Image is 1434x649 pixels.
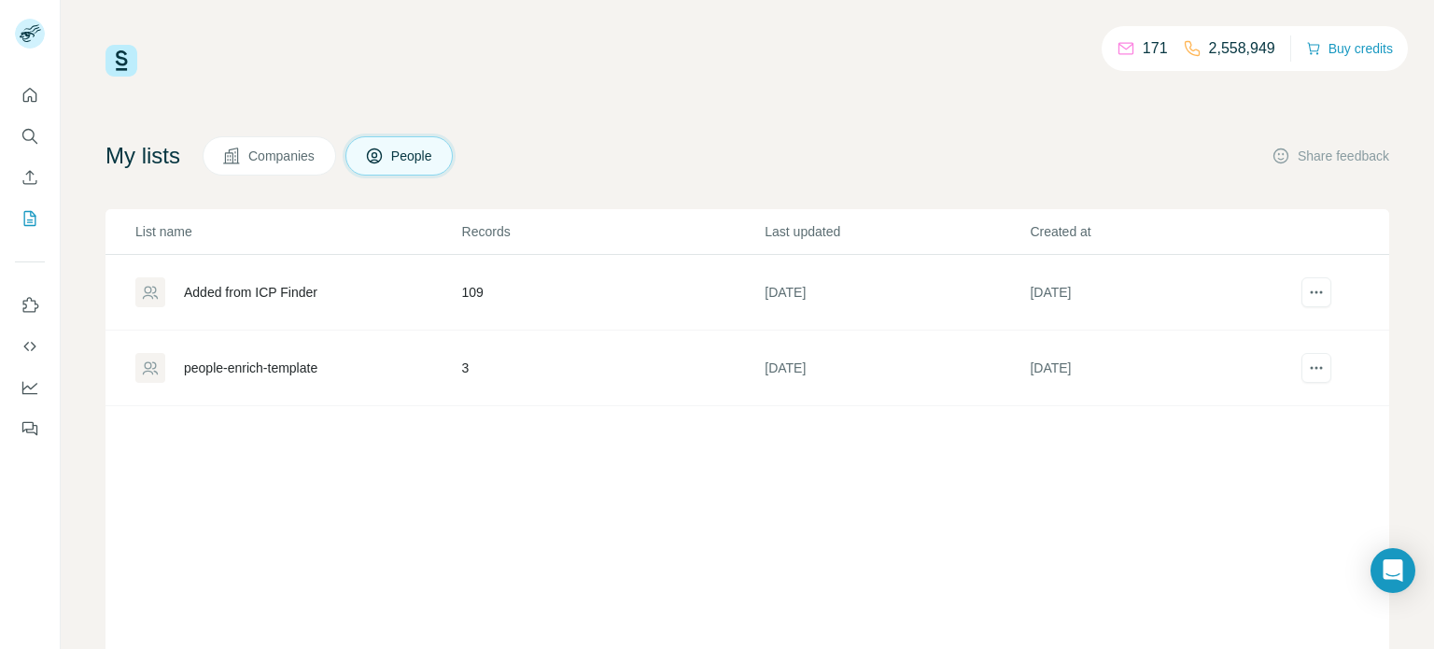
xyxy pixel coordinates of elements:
[1306,35,1393,62] button: Buy credits
[1301,353,1331,383] button: actions
[765,222,1028,241] p: Last updated
[1030,222,1293,241] p: Created at
[764,331,1029,406] td: [DATE]
[1209,37,1275,60] p: 2,558,949
[135,222,460,241] p: List name
[462,222,764,241] p: Records
[15,78,45,112] button: Quick start
[15,120,45,153] button: Search
[248,147,316,165] span: Companies
[461,331,765,406] td: 3
[1272,147,1389,165] button: Share feedback
[764,255,1029,331] td: [DATE]
[15,412,45,445] button: Feedback
[1143,37,1168,60] p: 171
[15,330,45,363] button: Use Surfe API
[184,359,317,377] div: people-enrich-template
[105,45,137,77] img: Surfe Logo
[1029,255,1294,331] td: [DATE]
[15,202,45,235] button: My lists
[15,371,45,404] button: Dashboard
[1301,277,1331,307] button: actions
[15,161,45,194] button: Enrich CSV
[461,255,765,331] td: 109
[1029,331,1294,406] td: [DATE]
[184,283,317,302] div: Added from ICP Finder
[1371,548,1415,593] div: Open Intercom Messenger
[105,141,180,171] h4: My lists
[15,289,45,322] button: Use Surfe on LinkedIn
[391,147,434,165] span: People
